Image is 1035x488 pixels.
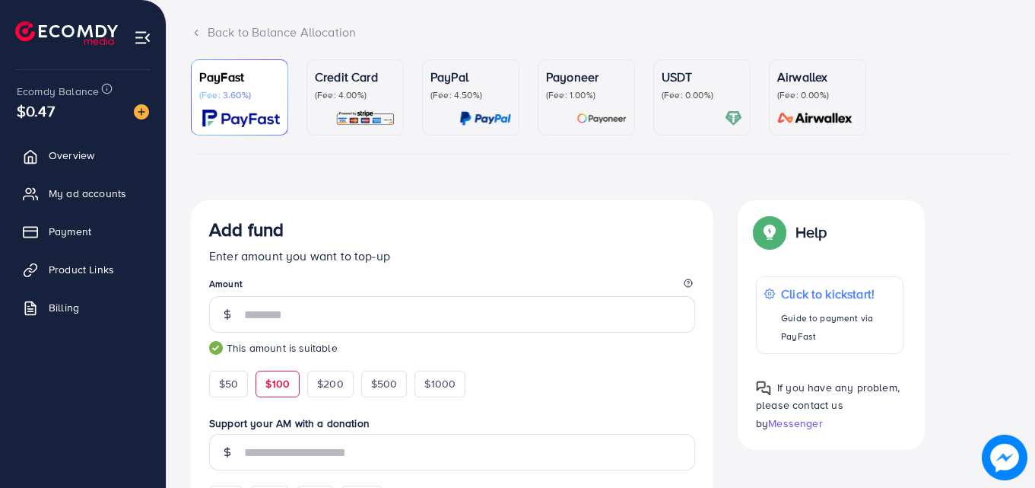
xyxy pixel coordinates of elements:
span: Payment [49,224,91,239]
a: Payment [11,216,154,247]
span: Messenger [768,416,822,431]
a: Product Links [11,254,154,285]
span: Overview [49,148,94,163]
img: card [725,110,742,127]
p: (Fee: 4.00%) [315,89,395,101]
span: Ecomdy Balance [17,84,99,99]
p: USDT [662,68,742,86]
img: card [576,110,627,127]
p: Airwallex [777,68,858,86]
p: (Fee: 1.00%) [546,89,627,101]
span: $500 [371,376,398,391]
span: If you have any problem, please contact us by [756,380,900,430]
p: PayPal [430,68,511,86]
img: image [134,104,149,120]
span: Billing [49,300,79,315]
img: Popup guide [756,218,783,246]
legend: Amount [209,277,695,296]
img: card [773,110,858,127]
span: $100 [265,376,290,391]
img: card [202,110,280,127]
span: $50 [219,376,238,391]
label: Support your AM with a donation [209,416,695,431]
h3: Add fund [209,218,284,241]
p: (Fee: 0.00%) [777,89,858,101]
p: Guide to payment via PayFast [781,309,894,346]
p: (Fee: 4.50%) [430,89,511,101]
a: Overview [11,140,154,171]
p: Credit Card [315,68,395,86]
p: Payoneer [546,68,627,86]
a: My ad accounts [11,178,154,209]
p: Click to kickstart! [781,285,894,303]
span: $200 [317,376,344,391]
small: This amount is suitable [209,340,695,356]
span: My ad accounts [49,186,126,201]
span: $1000 [424,376,456,391]
p: Enter amount you want to top-up [209,247,695,265]
span: $0.47 [17,100,55,122]
p: Help [795,223,827,241]
img: card [459,110,511,127]
p: (Fee: 3.60%) [199,89,280,101]
span: Product Links [49,262,114,277]
div: Back to Balance Allocation [191,24,1011,41]
img: logo [15,21,118,45]
img: Popup guide [756,381,771,396]
p: (Fee: 0.00%) [662,89,742,101]
a: Billing [11,292,154,323]
img: guide [209,341,223,355]
img: menu [134,29,151,46]
img: card [335,110,395,127]
img: image [986,439,1023,476]
p: PayFast [199,68,280,86]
